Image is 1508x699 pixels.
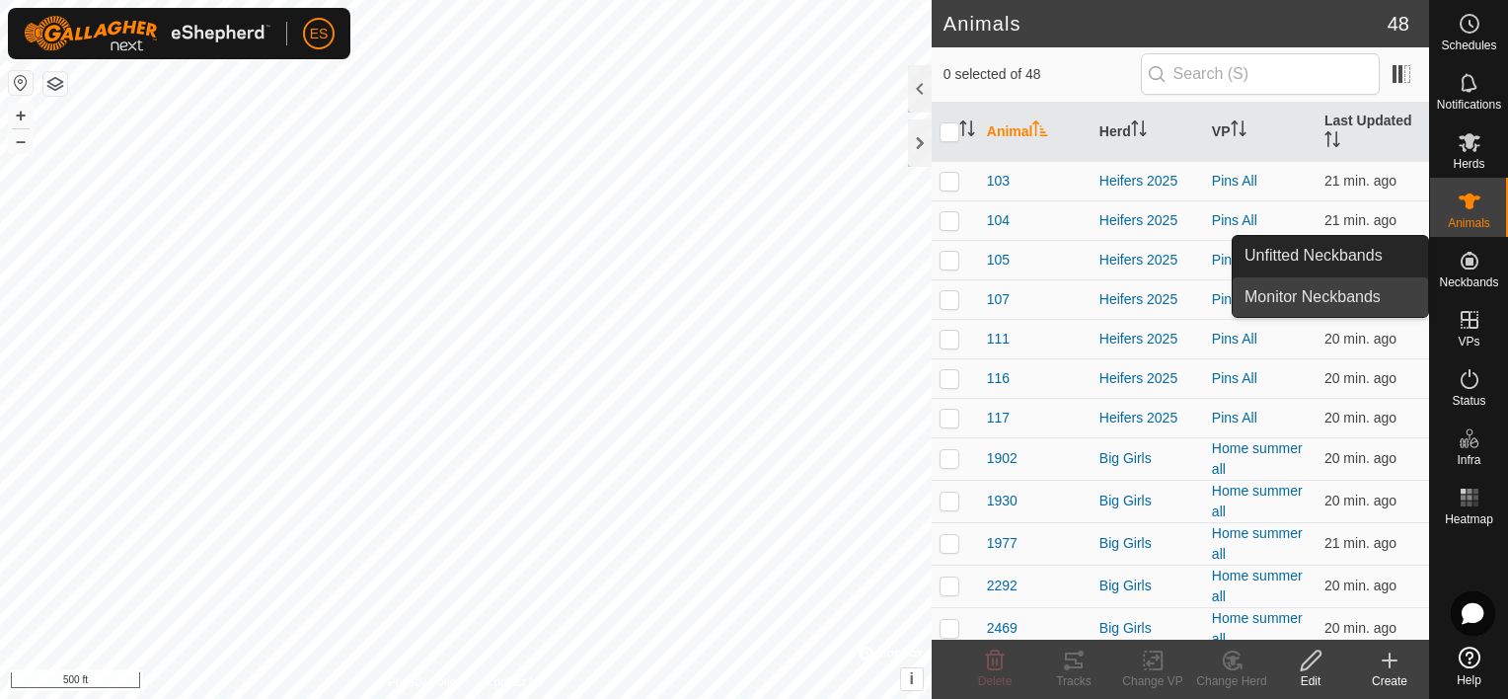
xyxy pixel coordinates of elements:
[910,670,914,687] span: i
[1141,53,1380,95] input: Search (S)
[1324,173,1396,189] span: Aug 22, 2025, 12:06 PM
[1453,158,1484,170] span: Herds
[1231,123,1246,139] p-sorticon: Activate to sort
[987,210,1010,231] span: 104
[1099,329,1196,349] div: Heifers 2025
[486,673,544,691] a: Contact Us
[1212,525,1303,562] a: Home summer all
[1212,440,1303,477] a: Home summer all
[1099,533,1196,554] div: Big Girls
[978,674,1013,688] span: Delete
[1099,491,1196,511] div: Big Girls
[1099,576,1196,596] div: Big Girls
[987,368,1010,389] span: 116
[1034,672,1113,690] div: Tracks
[1388,9,1409,39] span: 48
[1099,448,1196,469] div: Big Girls
[9,104,33,127] button: +
[943,64,1141,85] span: 0 selected of 48
[1437,99,1501,111] span: Notifications
[1324,370,1396,386] span: Aug 22, 2025, 12:07 PM
[1099,618,1196,639] div: Big Girls
[1244,285,1381,309] span: Monitor Neckbands
[1099,210,1196,231] div: Heifers 2025
[987,448,1018,469] span: 1902
[1457,674,1481,686] span: Help
[1317,103,1429,162] th: Last Updated
[24,16,270,51] img: Gallagher Logo
[1445,513,1493,525] span: Heatmap
[1212,331,1257,347] a: Pins All
[1212,370,1257,386] a: Pins All
[1212,291,1257,307] a: Pins All
[987,329,1010,349] span: 111
[1212,252,1257,268] a: Pins All
[1324,620,1396,636] span: Aug 22, 2025, 12:07 PM
[987,533,1018,554] span: 1977
[979,103,1092,162] th: Animal
[1212,173,1257,189] a: Pins All
[943,12,1388,36] h2: Animals
[1099,250,1196,271] div: Heifers 2025
[9,71,33,95] button: Reset Map
[388,673,462,691] a: Privacy Policy
[987,289,1010,310] span: 107
[1099,289,1196,310] div: Heifers 2025
[1441,39,1496,51] span: Schedules
[1350,672,1429,690] div: Create
[1324,535,1396,551] span: Aug 22, 2025, 12:06 PM
[1324,450,1396,466] span: Aug 22, 2025, 12:07 PM
[1271,672,1350,690] div: Edit
[1439,276,1498,288] span: Neckbands
[987,576,1018,596] span: 2292
[1452,395,1485,407] span: Status
[1458,336,1479,348] span: VPs
[1212,212,1257,228] a: Pins All
[1324,134,1340,150] p-sorticon: Activate to sort
[9,129,33,153] button: –
[1212,410,1257,426] a: Pins All
[43,72,67,96] button: Map Layers
[987,250,1010,271] span: 105
[1032,123,1048,139] p-sorticon: Activate to sort
[1324,331,1396,347] span: Aug 22, 2025, 12:07 PM
[1430,639,1508,694] a: Help
[1324,410,1396,426] span: Aug 22, 2025, 12:07 PM
[1131,123,1147,139] p-sorticon: Activate to sort
[987,408,1010,428] span: 117
[1092,103,1204,162] th: Herd
[1324,212,1396,228] span: Aug 22, 2025, 12:06 PM
[1099,171,1196,192] div: Heifers 2025
[1324,578,1396,593] span: Aug 22, 2025, 12:06 PM
[1233,277,1428,317] a: Monitor Neckbands
[1113,672,1192,690] div: Change VP
[959,123,975,139] p-sorticon: Activate to sort
[987,618,1018,639] span: 2469
[1212,483,1303,519] a: Home summer all
[1233,236,1428,275] a: Unfitted Neckbands
[987,171,1010,192] span: 103
[1324,493,1396,508] span: Aug 22, 2025, 12:07 PM
[987,491,1018,511] span: 1930
[1212,568,1303,604] a: Home summer all
[1457,454,1480,466] span: Infra
[1204,103,1317,162] th: VP
[1099,408,1196,428] div: Heifers 2025
[1192,672,1271,690] div: Change Herd
[1099,368,1196,389] div: Heifers 2025
[901,668,923,690] button: i
[310,24,329,44] span: ES
[1212,610,1303,647] a: Home summer all
[1448,217,1490,229] span: Animals
[1244,244,1383,268] span: Unfitted Neckbands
